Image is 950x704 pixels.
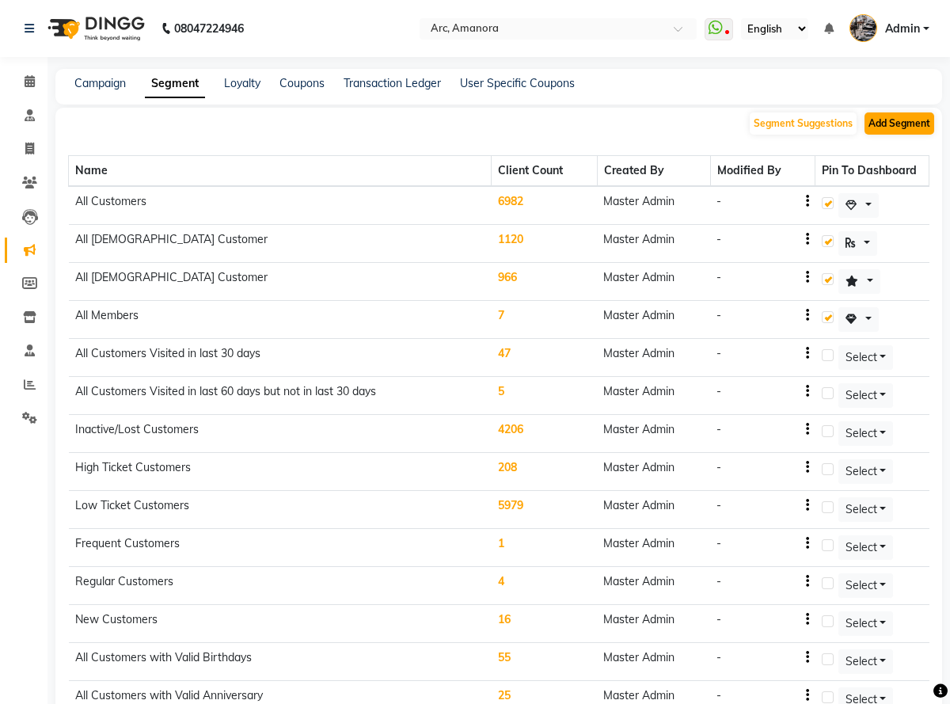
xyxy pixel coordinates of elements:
[492,339,598,377] td: 47
[492,415,598,453] td: 4206
[845,350,877,364] span: Select
[716,459,721,476] div: -
[838,383,894,408] button: Select
[864,112,934,135] button: Add Segment
[597,567,710,605] td: Master Admin
[69,156,492,187] th: Name
[885,21,920,37] span: Admin
[69,605,492,643] td: New Customers
[845,464,877,478] span: Select
[716,193,721,210] div: -
[815,156,929,187] th: Pin To Dashboard
[849,14,877,42] img: Admin
[716,535,721,552] div: -
[838,345,894,370] button: Select
[597,301,710,339] td: Master Admin
[597,529,710,567] td: Master Admin
[716,345,721,362] div: -
[492,301,598,339] td: 7
[597,643,710,681] td: Master Admin
[716,231,721,248] div: -
[838,611,894,636] button: Select
[145,70,205,98] a: Segment
[69,377,492,415] td: All Customers Visited in last 60 days but not in last 30 days
[224,76,260,90] a: Loyalty
[716,611,721,628] div: -
[597,415,710,453] td: Master Admin
[69,567,492,605] td: Regular Customers
[69,643,492,681] td: All Customers with Valid Birthdays
[845,502,877,516] span: Select
[492,605,598,643] td: 16
[845,654,877,668] span: Select
[597,263,710,301] td: Master Admin
[716,573,721,590] div: -
[74,76,126,90] a: Campaign
[838,421,894,446] button: Select
[716,687,721,704] div: -
[492,529,598,567] td: 1
[716,307,721,324] div: -
[492,491,598,529] td: 5979
[597,186,710,225] td: Master Admin
[845,616,877,630] span: Select
[492,643,598,681] td: 55
[344,76,441,90] a: Transaction Ledger
[69,225,492,263] td: All [DEMOGRAPHIC_DATA] Customer
[845,578,877,592] span: Select
[69,453,492,491] td: High Ticket Customers
[597,377,710,415] td: Master Admin
[838,497,894,522] button: Select
[69,263,492,301] td: All [DEMOGRAPHIC_DATA] Customer
[174,6,244,51] b: 08047224946
[492,225,598,263] td: 1120
[492,567,598,605] td: 4
[279,76,325,90] a: Coupons
[845,388,877,402] span: Select
[69,415,492,453] td: Inactive/Lost Customers
[597,605,710,643] td: Master Admin
[710,156,815,187] th: Modified By
[69,529,492,567] td: Frequent Customers
[716,383,721,400] div: -
[716,269,721,286] div: -
[716,649,721,666] div: -
[492,453,598,491] td: 208
[597,339,710,377] td: Master Admin
[492,186,598,225] td: 6982
[69,339,492,377] td: All Customers Visited in last 30 days
[716,497,721,514] div: -
[597,453,710,491] td: Master Admin
[40,6,149,51] img: logo
[597,225,710,263] td: Master Admin
[845,540,877,554] span: Select
[597,491,710,529] td: Master Admin
[750,112,857,135] button: Segment Suggestions
[838,573,894,598] button: Select
[69,301,492,339] td: All Members
[597,156,710,187] th: Created By
[492,263,598,301] td: 966
[492,156,598,187] th: Client Count
[845,426,877,440] span: Select
[460,76,575,90] a: User Specific Coupons
[838,535,894,560] button: Select
[716,421,721,438] div: -
[492,377,598,415] td: 5
[838,649,894,674] button: Select
[838,459,894,484] button: Select
[69,491,492,529] td: Low Ticket Customers
[69,186,492,225] td: All Customers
